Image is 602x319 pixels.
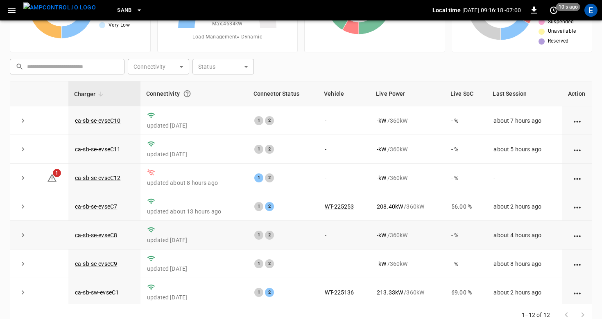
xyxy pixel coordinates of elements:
[572,145,582,153] div: action cell options
[487,249,562,278] td: about 8 hours ago
[75,203,117,210] a: ca-sb-se-evseC7
[445,221,487,249] td: - %
[572,117,582,125] div: action cell options
[254,116,263,125] div: 1
[572,260,582,268] div: action cell options
[318,249,370,278] td: -
[556,3,580,11] span: 10 s ago
[377,231,386,239] p: - kW
[75,232,117,238] a: ca-sb-se-evseC8
[572,288,582,297] div: action cell options
[432,6,461,14] p: Local time
[75,289,119,296] a: ca-sb-sw-evseC1
[377,231,438,239] div: / 360 kW
[377,145,386,153] p: - kW
[487,221,562,249] td: about 4 hours ago
[147,207,241,216] p: updated about 13 hours ago
[318,81,370,106] th: Vehicle
[147,150,241,158] p: updated [DATE]
[117,6,132,15] span: SanB
[265,145,274,154] div: 2
[377,202,403,211] p: 208.40 kW
[572,202,582,211] div: action cell options
[74,89,106,99] span: Charger
[325,203,354,210] a: WT-225253
[487,81,562,106] th: Last Session
[445,164,487,192] td: - %
[522,311,550,319] p: 1–12 of 12
[254,288,263,297] div: 1
[114,2,146,18] button: SanB
[325,289,354,296] a: WT-225136
[265,231,274,240] div: 2
[212,20,243,28] span: Max. 4634 kW
[377,117,386,125] p: - kW
[147,236,241,244] p: updated [DATE]
[75,117,120,124] a: ca-sb-se-evseC10
[445,192,487,221] td: 56.00 %
[377,260,386,268] p: - kW
[47,174,57,181] a: 1
[377,174,438,182] div: / 360 kW
[445,249,487,278] td: - %
[318,135,370,164] td: -
[548,18,574,26] span: Suspended
[192,33,262,41] span: Load Management = Dynamic
[572,174,582,182] div: action cell options
[75,146,120,153] a: ca-sb-se-evseC11
[562,81,592,106] th: Action
[318,164,370,192] td: -
[254,259,263,268] div: 1
[17,172,29,184] button: expand row
[377,145,438,153] div: / 360 kW
[584,4,597,17] div: profile-icon
[75,175,120,181] a: ca-sb-se-evseC12
[53,169,61,177] span: 1
[265,116,274,125] div: 2
[548,37,569,45] span: Reserved
[547,4,560,17] button: set refresh interval
[248,81,318,106] th: Connector Status
[377,288,438,297] div: / 360 kW
[146,86,242,101] div: Connectivity
[17,143,29,155] button: expand row
[487,278,562,307] td: about 2 hours ago
[265,173,274,182] div: 2
[370,81,445,106] th: Live Power
[75,261,117,267] a: ca-sb-se-evseC9
[445,135,487,164] td: - %
[147,121,241,130] p: updated [DATE]
[377,288,403,297] p: 213.33 kW
[445,278,487,307] td: 69.00 %
[265,259,274,268] div: 2
[254,231,263,240] div: 1
[265,202,274,211] div: 2
[487,192,562,221] td: about 2 hours ago
[445,106,487,135] td: - %
[487,106,562,135] td: about 7 hours ago
[23,2,96,13] img: ampcontrol.io logo
[17,115,29,127] button: expand row
[445,81,487,106] th: Live SoC
[265,288,274,297] div: 2
[17,258,29,270] button: expand row
[254,145,263,154] div: 1
[17,200,29,213] button: expand row
[109,21,130,29] span: Very Low
[254,202,263,211] div: 1
[377,202,438,211] div: / 360 kW
[318,221,370,249] td: -
[377,117,438,125] div: / 360 kW
[487,164,562,192] td: -
[318,106,370,135] td: -
[377,260,438,268] div: / 360 kW
[147,179,241,187] p: updated about 8 hours ago
[548,27,576,36] span: Unavailable
[572,231,582,239] div: action cell options
[462,6,521,14] p: [DATE] 09:16:18 -07:00
[17,286,29,299] button: expand row
[147,293,241,301] p: updated [DATE]
[377,174,386,182] p: - kW
[17,229,29,241] button: expand row
[487,135,562,164] td: about 5 hours ago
